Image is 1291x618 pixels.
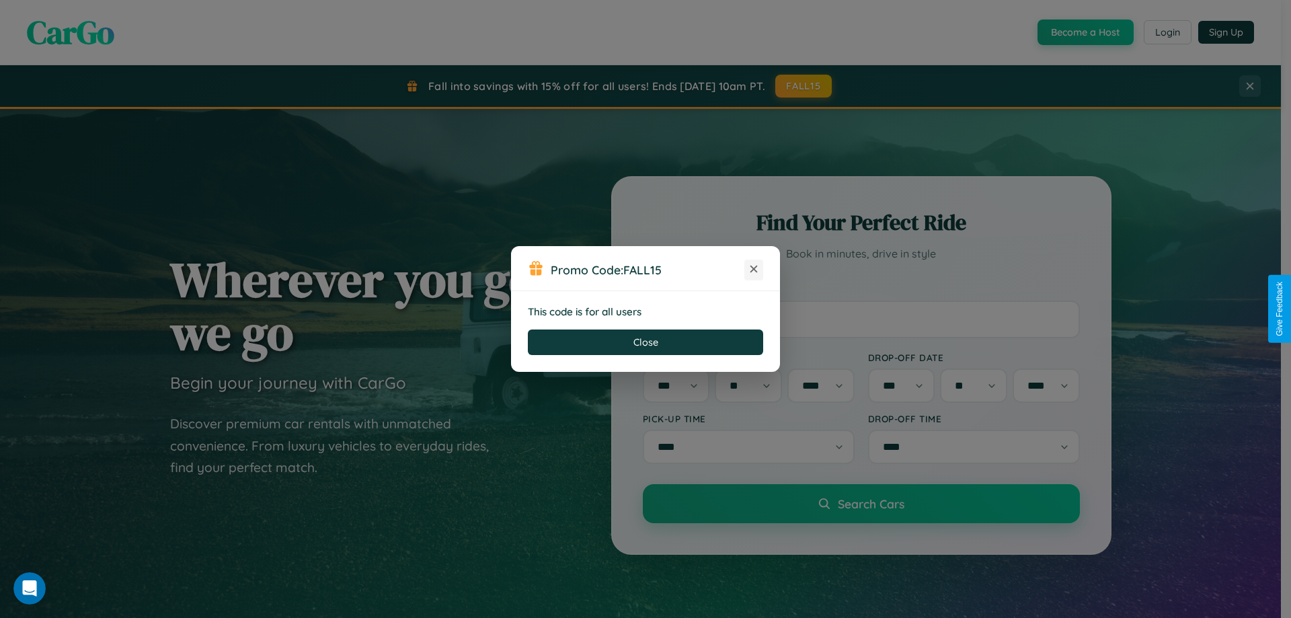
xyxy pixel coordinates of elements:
h3: Promo Code: [551,262,744,277]
div: Give Feedback [1275,282,1284,336]
b: FALL15 [623,262,662,277]
button: Close [528,330,763,355]
strong: This code is for all users [528,305,641,318]
iframe: Intercom live chat [13,572,46,605]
